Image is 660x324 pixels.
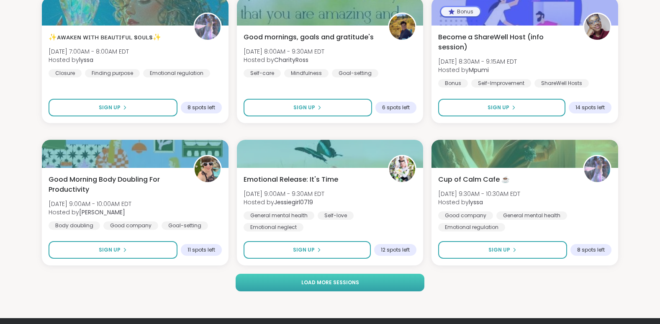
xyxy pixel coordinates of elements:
img: Adrienne_QueenOfTheDawn [195,156,221,182]
div: Good company [438,211,493,220]
div: Body doubling [49,221,100,230]
span: 8 spots left [577,247,605,253]
div: Mindfulness [284,69,329,77]
div: Self-love [318,211,354,220]
span: [DATE] 9:30AM - 10:30AM EDT [438,190,520,198]
img: Mpumi [584,14,610,40]
div: Self-care [244,69,281,77]
button: Sign Up [49,99,177,116]
span: Hosted by [49,208,131,216]
div: General mental health [496,211,567,220]
div: Bonus [441,7,480,16]
span: Hosted by [244,56,324,64]
div: Goal-setting [332,69,378,77]
span: Hosted by [438,198,520,206]
span: Load more sessions [301,279,359,286]
span: Good mornings, goals and gratitude's [244,32,374,42]
img: CharityRoss [389,14,415,40]
b: CharityRoss [274,56,308,64]
div: Bonus [438,79,468,87]
b: lyssa [79,56,93,64]
span: Sign Up [99,104,121,111]
button: Load more sessions [236,274,424,291]
div: Emotional regulation [143,69,210,77]
span: [DATE] 8:00AM - 9:30AM EDT [244,47,324,56]
span: Sign Up [488,104,509,111]
div: Emotional regulation [438,223,505,231]
div: Closure [49,69,82,77]
span: [DATE] 8:30AM - 9:15AM EDT [438,57,517,66]
span: Hosted by [49,56,129,64]
span: 12 spots left [381,247,410,253]
div: ShareWell Hosts [534,79,589,87]
span: 6 spots left [382,104,410,111]
button: Sign Up [244,241,371,259]
button: Sign Up [244,99,372,116]
span: Sign Up [293,246,315,254]
div: Goal-setting [162,221,208,230]
span: Become a ShareWell Host (info session) [438,32,574,52]
div: General mental health [244,211,314,220]
img: lyssa [195,14,221,40]
div: Finding purpose [85,69,140,77]
img: lyssa [584,156,610,182]
div: Self-Improvement [471,79,531,87]
span: Sign Up [99,246,121,254]
button: Sign Up [438,99,565,116]
div: Emotional neglect [244,223,303,231]
b: Mpumi [469,66,489,74]
img: Jessiegirl0719 [389,156,415,182]
span: Cup of Calm Cafe ☕️ [438,175,510,185]
button: Sign Up [438,241,567,259]
b: Jessiegirl0719 [274,198,313,206]
span: 8 spots left [187,104,215,111]
span: Sign Up [488,246,510,254]
span: Sign Up [293,104,315,111]
button: Sign Up [49,241,177,259]
span: [DATE] 7:00AM - 8:00AM EDT [49,47,129,56]
span: ✨ᴀᴡᴀᴋᴇɴ ᴡɪᴛʜ ʙᴇᴀᴜᴛɪғᴜʟ sᴏᴜʟs✨ [49,32,161,42]
b: lyssa [469,198,483,206]
span: [DATE] 9:00AM - 9:30AM EDT [244,190,324,198]
span: 11 spots left [187,247,215,253]
span: Emotional Release: It's Time [244,175,338,185]
b: [PERSON_NAME] [79,208,125,216]
span: [DATE] 9:00AM - 10:00AM EDT [49,200,131,208]
span: Hosted by [244,198,324,206]
span: Hosted by [438,66,517,74]
div: Good company [103,221,158,230]
span: 14 spots left [575,104,605,111]
span: Good Morning Body Doubling For Productivity [49,175,184,195]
